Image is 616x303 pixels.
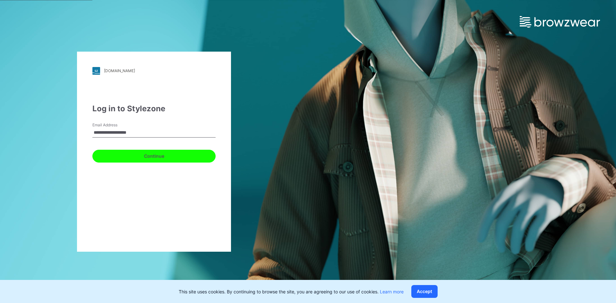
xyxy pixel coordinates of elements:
[92,122,137,128] label: Email Address
[92,103,216,114] div: Log in to Stylezone
[104,68,135,73] div: [DOMAIN_NAME]
[92,67,216,75] a: [DOMAIN_NAME]
[92,67,100,75] img: stylezone-logo.562084cfcfab977791bfbf7441f1a819.svg
[411,285,438,298] button: Accept
[92,150,216,163] button: Continue
[380,289,404,294] a: Learn more
[520,16,600,28] img: browzwear-logo.e42bd6dac1945053ebaf764b6aa21510.svg
[179,288,404,295] p: This site uses cookies. By continuing to browse the site, you are agreeing to our use of cookies.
